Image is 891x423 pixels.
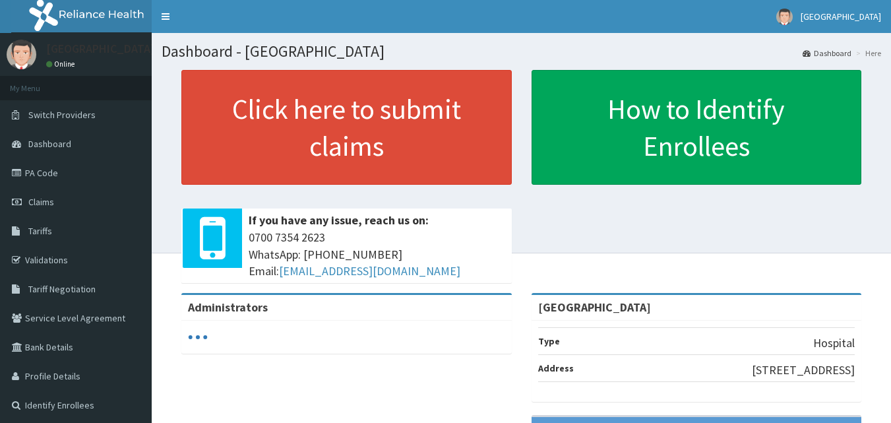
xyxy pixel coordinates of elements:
[853,48,881,59] li: Here
[803,48,851,59] a: Dashboard
[813,335,855,352] p: Hospital
[532,70,862,185] a: How to Identify Enrollees
[801,11,881,22] span: [GEOGRAPHIC_DATA]
[279,263,460,278] a: [EMAIL_ADDRESS][DOMAIN_NAME]
[28,283,96,295] span: Tariff Negotiation
[249,212,429,228] b: If you have any issue, reach us on:
[249,229,505,280] span: 0700 7354 2623 WhatsApp: [PHONE_NUMBER] Email:
[28,138,71,150] span: Dashboard
[776,9,793,25] img: User Image
[188,300,268,315] b: Administrators
[538,300,651,315] strong: [GEOGRAPHIC_DATA]
[752,362,855,379] p: [STREET_ADDRESS]
[7,40,36,69] img: User Image
[538,335,560,347] b: Type
[188,327,208,347] svg: audio-loading
[28,225,52,237] span: Tariffs
[162,43,881,60] h1: Dashboard - [GEOGRAPHIC_DATA]
[46,43,155,55] p: [GEOGRAPHIC_DATA]
[28,196,54,208] span: Claims
[46,59,78,69] a: Online
[181,70,512,185] a: Click here to submit claims
[28,109,96,121] span: Switch Providers
[538,362,574,374] b: Address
